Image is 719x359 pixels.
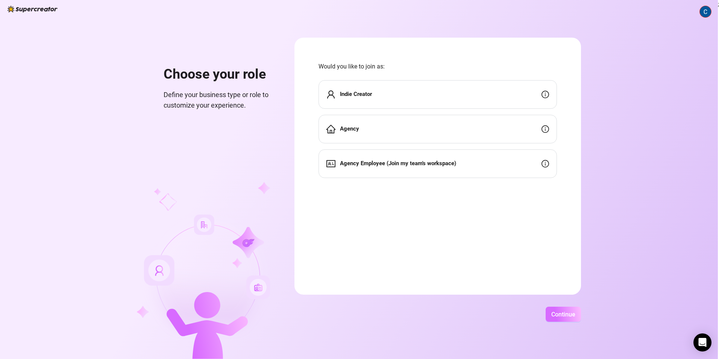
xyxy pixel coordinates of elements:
[700,6,711,17] img: ACg8ocIJrkclcG4xZtj-99xtpyirElSOHQNZT5H2TM8GZZSO6guaOA=s96-c
[340,91,372,97] strong: Indie Creator
[340,125,359,132] strong: Agency
[326,159,335,168] span: idcard
[542,91,549,98] span: info-circle
[546,307,581,322] button: Continue
[8,6,58,12] img: logo
[693,333,711,351] div: Open Intercom Messenger
[326,125,335,134] span: home
[542,160,549,167] span: info-circle
[326,90,335,99] span: user
[551,311,575,318] span: Continue
[164,66,276,83] h1: Choose your role
[542,125,549,133] span: info-circle
[319,62,557,71] span: Would you like to join as:
[340,160,456,167] strong: Agency Employee (Join my team's workspace)
[164,90,276,111] span: Define your business type or role to customize your experience.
